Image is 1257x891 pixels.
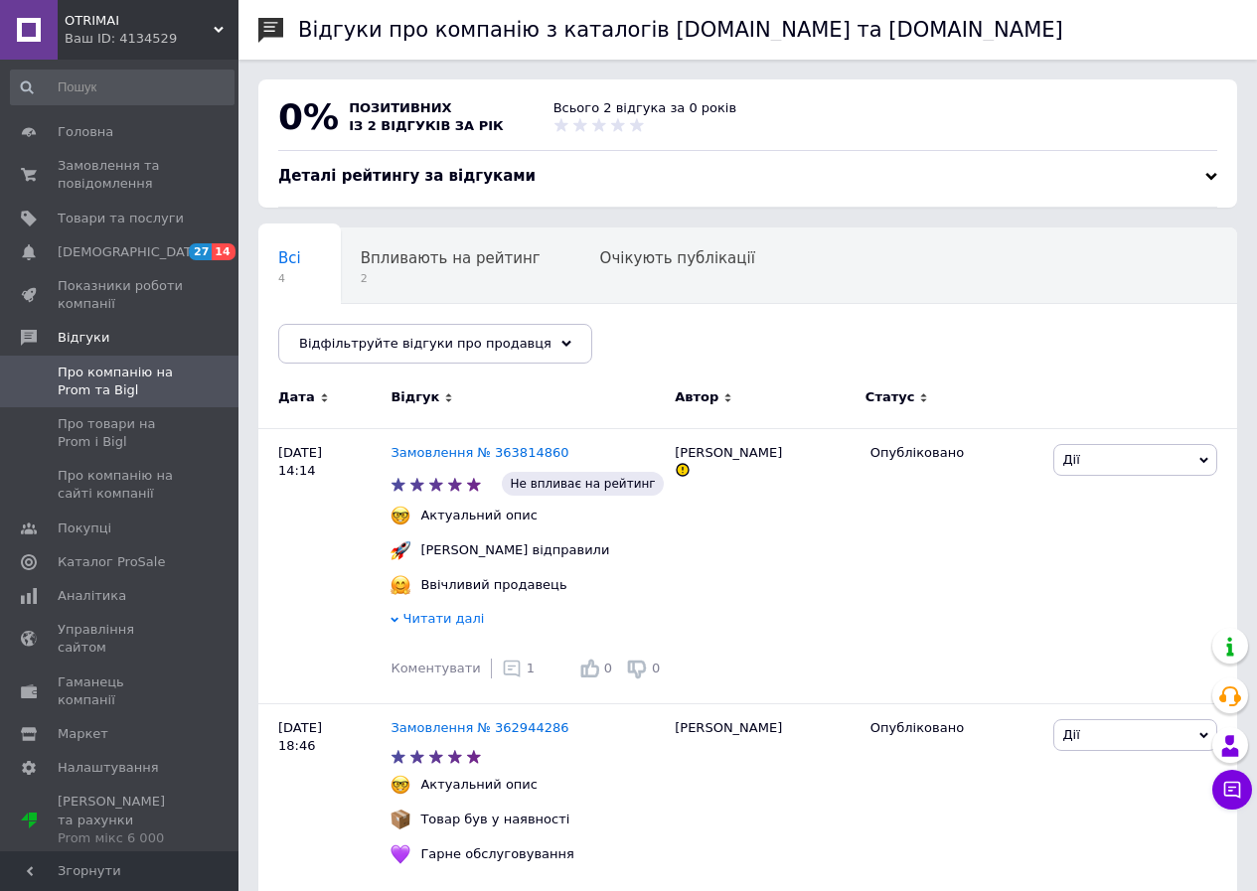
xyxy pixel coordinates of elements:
div: Гарне обслуговування [415,845,578,863]
input: Пошук [10,70,235,105]
span: Всі [278,249,301,267]
div: Ввічливий продавець [415,576,571,594]
span: Головна [58,123,113,141]
span: Про компанію на сайті компанії [58,467,184,503]
div: Ваш ID: 4134529 [65,30,238,48]
span: 0 [604,661,612,675]
span: Не впливає на рейтинг [502,472,663,496]
img: :nerd_face: [391,506,410,525]
div: Актуальний опис [415,507,543,524]
button: Чат з покупцем [1212,770,1252,810]
div: Всього 2 відгука за 0 років [553,99,736,117]
span: Товари та послуги [58,210,184,227]
span: Коментувати [391,661,480,675]
span: Очікують публікації [600,249,755,267]
div: Prom мікс 6 000 [58,829,184,847]
span: Читати далі [403,611,485,626]
span: Дії [1062,452,1079,467]
span: Деталі рейтингу за відгуками [278,167,536,185]
span: Статус [865,388,915,406]
span: Гаманець компанії [58,673,184,709]
span: Покупці [58,520,111,537]
span: Впливають на рейтинг [361,249,541,267]
span: із 2 відгуків за рік [349,118,504,133]
span: Маркет [58,725,108,743]
div: Товар був у наявності [415,811,574,828]
span: Опубліковані без комен... [278,325,480,343]
span: 27 [189,243,212,260]
span: Відгуки [58,329,109,347]
div: [DATE] 14:14 [258,428,391,703]
span: Показники роботи компанії [58,277,184,313]
div: Деталі рейтингу за відгуками [278,166,1217,187]
span: позитивних [349,100,452,115]
span: Управління сайтом [58,621,184,657]
span: Дата [278,388,315,406]
div: [PERSON_NAME] [665,428,861,703]
span: Налаштування [58,759,159,777]
img: :nerd_face: [391,775,410,795]
img: :package: [391,810,410,829]
span: [PERSON_NAME] та рахунки [58,793,184,847]
div: 1 [502,659,535,678]
span: Відфільтруйте відгуки про продавця [299,336,551,351]
span: 0 [652,661,660,675]
img: :rocket: [391,540,410,560]
img: :hugging_face: [391,575,410,595]
span: Каталог ProSale [58,553,165,571]
span: Замовлення та повідомлення [58,157,184,193]
span: [DEMOGRAPHIC_DATA] [58,243,205,261]
span: Про компанію на Prom та Bigl [58,364,184,399]
span: Дії [1062,727,1079,742]
div: Опубліковано [870,719,1039,737]
div: Читати далі [391,610,665,633]
span: 1 [527,661,535,675]
a: Замовлення № 362944286 [391,720,568,735]
span: Автор [675,388,718,406]
span: 14 [212,243,235,260]
a: Замовлення № 363814860 [391,445,568,460]
span: Відгук [391,388,439,406]
img: :purple_heart: [391,844,410,864]
h1: Відгуки про компанію з каталогів [DOMAIN_NAME] та [DOMAIN_NAME] [298,18,1063,42]
span: 2 [361,271,541,286]
span: 0% [278,96,339,137]
div: Опубліковано [870,444,1039,462]
span: Про товари на Prom і Bigl [58,415,184,451]
div: Опубліковані без коментаря [258,304,520,379]
span: Аналітика [58,587,126,605]
span: OTRIMAI [65,12,214,30]
div: [PERSON_NAME] відправили [415,541,614,559]
div: Актуальний опис [415,776,543,794]
span: 4 [278,271,301,286]
div: Коментувати [391,660,480,677]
